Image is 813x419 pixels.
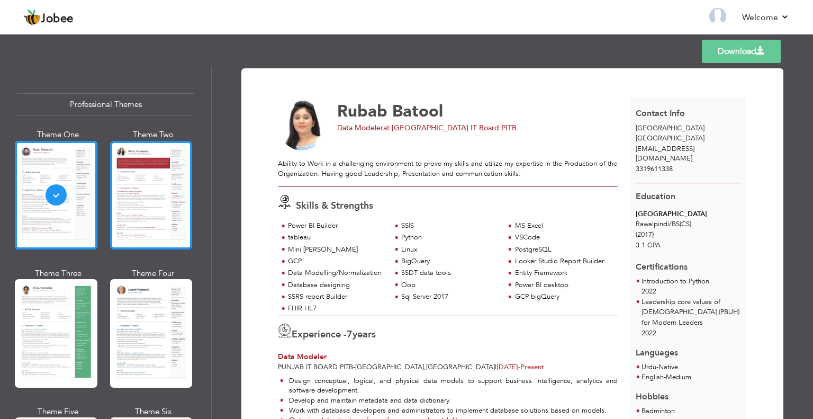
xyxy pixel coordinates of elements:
[401,256,498,266] div: BigQuery
[515,268,612,278] div: Entity Framework
[288,280,385,290] div: Database designing
[288,256,385,266] div: GCP
[664,372,666,382] span: -
[278,159,618,179] div: Ability to Work in a challenging environment to prove my skills and utilize my expertise in the P...
[642,328,741,339] p: 2022
[515,280,612,290] div: Power BI desktop
[702,40,781,63] a: Download
[515,256,612,266] div: Looker Studio Report Builder
[401,292,498,302] div: Sql Server 2017
[636,391,669,403] span: Hobbies
[636,240,661,250] span: 3.1 GPA
[656,362,658,372] span: -
[401,245,498,255] div: Linux
[347,328,353,341] span: 7
[515,233,612,243] div: VSCode
[424,362,426,372] span: ,
[642,372,664,382] span: English
[401,280,498,290] div: Oop
[496,362,544,372] span: Present
[24,9,41,26] img: jobee.io
[642,372,691,383] li: Medium
[642,277,709,286] span: Introduction to Python
[495,362,496,372] span: |
[636,191,675,202] span: Education
[515,245,612,255] div: PostgreSQL
[515,292,612,302] div: GCP bigQuery
[288,221,385,231] div: Power BI Builder
[112,406,195,417] div: Theme Six
[353,362,355,372] span: -
[426,362,495,372] span: [GEOGRAPHIC_DATA]
[17,406,100,417] div: Theme Five
[296,199,373,212] span: Skills & Strengths
[280,406,618,416] li: Work with database developers and administrators to implement database solutions based on models.
[337,123,383,133] span: Data Modeler
[347,328,376,342] label: years
[669,219,672,229] span: /
[280,396,618,406] li: Develop and maintain metadata and data dictionary.
[112,268,195,279] div: Theme Four
[288,292,385,302] div: SSRS report Builder
[24,9,74,26] a: Jobee
[392,100,443,122] span: Batool
[642,406,675,416] span: Badminton
[337,100,387,122] span: Rubab
[17,129,100,140] div: Theme One
[288,304,385,314] div: FHIR HL7
[17,93,194,116] div: Professional Themes
[401,268,498,278] div: SSDT data tools
[383,123,517,133] span: at [GEOGRAPHIC_DATA] IT Board PITB
[642,287,709,297] p: 2022
[17,268,100,279] div: Theme Three
[401,221,498,231] div: SSIS
[288,245,385,255] div: Mini [PERSON_NAME]
[636,108,685,119] span: Contact Info
[292,328,347,341] span: Experience -
[278,352,327,362] span: Data Modeler
[636,164,673,174] span: 3319611338
[278,362,353,372] span: Punjab IT Board PITB
[636,230,654,239] span: (2017)
[636,144,694,164] span: [EMAIL_ADDRESS][DOMAIN_NAME]
[636,123,704,133] span: [GEOGRAPHIC_DATA]
[278,100,330,151] img: No image
[355,362,424,372] span: [GEOGRAPHIC_DATA]
[709,8,726,25] img: Profile Img
[636,219,691,229] span: Rawalpindi BS(CS)
[636,339,678,359] span: Languages
[41,13,74,25] span: Jobee
[288,268,385,278] div: Data Modelling/Normalization
[642,297,739,328] span: Leadership core values of [DEMOGRAPHIC_DATA] (PBUH) for Modern Leaders
[112,129,195,140] div: Theme Two
[636,209,741,219] div: [GEOGRAPHIC_DATA]
[742,11,789,24] a: Welcome
[288,233,385,243] div: tableau
[518,362,520,372] span: -
[280,376,618,396] li: Design conceptual, logical, and physical data models to support business intelligence, analytics ...
[515,221,612,231] div: MS Excel
[401,233,498,243] div: Python
[642,362,656,372] span: Urdu
[636,253,688,273] span: Certifications
[642,362,678,373] li: Native
[496,362,520,372] span: [DATE]
[636,133,704,143] span: [GEOGRAPHIC_DATA]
